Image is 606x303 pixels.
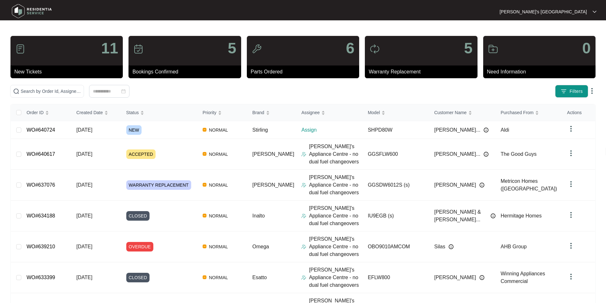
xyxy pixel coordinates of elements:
[26,213,55,218] a: WO#634188
[363,170,429,201] td: GGSDW6012S (s)
[309,174,363,196] p: [PERSON_NAME]'s Appliance Centre - no dual fuel changeovers
[203,128,206,132] img: Vercel Logo
[567,125,575,133] img: dropdown arrow
[15,44,25,54] img: icon
[370,44,380,54] img: icon
[76,213,92,218] span: [DATE]
[301,213,306,218] img: Assigner Icon
[561,88,567,94] img: filter icon
[26,244,55,249] a: WO#639210
[562,104,595,121] th: Actions
[501,271,545,284] span: Winning Appliances Commercial
[252,127,268,133] span: Stirling
[501,151,537,157] span: The Good Guys
[126,211,150,221] span: CLOSED
[252,109,264,116] span: Brand
[71,104,121,121] th: Created Date
[206,212,231,220] span: NORMAL
[491,213,496,218] img: Info icon
[21,88,81,95] input: Search by Order Id, Assignee Name, Customer Name, Brand and Model
[363,262,429,293] td: EFLW800
[126,109,139,116] span: Status
[206,243,231,251] span: NORMAL
[203,244,206,248] img: Vercel Logo
[76,244,92,249] span: [DATE]
[126,242,153,251] span: OVERDUE
[301,152,306,157] img: Assigner Icon
[26,109,44,116] span: Order ID
[368,109,380,116] span: Model
[501,127,509,133] span: Aldi
[301,275,306,280] img: Assigner Icon
[479,275,484,280] img: Info icon
[487,68,596,76] p: Need Information
[203,214,206,217] img: Vercel Logo
[126,125,142,135] span: NEW
[309,204,363,227] p: [PERSON_NAME]'s Appliance Centre - no dual fuel changeovers
[363,104,429,121] th: Model
[434,109,467,116] span: Customer Name
[429,104,496,121] th: Customer Name
[434,208,487,224] span: [PERSON_NAME] & [PERSON_NAME]...
[501,109,533,116] span: Purchased From
[567,242,575,250] img: dropdown arrow
[126,273,150,282] span: CLOSED
[251,68,359,76] p: Parts Ordered
[10,2,54,21] img: residentia service logo
[247,104,296,121] th: Brand
[206,274,231,281] span: NORMAL
[126,149,156,159] span: ACCEPTED
[567,211,575,219] img: dropdown arrow
[434,274,476,281] span: [PERSON_NAME]
[206,150,231,158] span: NORMAL
[363,231,429,262] td: OBO9010AMCOM
[252,44,262,54] img: icon
[309,143,363,166] p: [PERSON_NAME]'s Appliance Centre - no dual fuel changeovers
[479,182,484,188] img: Info icon
[363,121,429,139] td: SHPD80W
[309,235,363,258] p: [PERSON_NAME]'s Appliance Centre - no dual fuel changeovers
[101,41,118,56] p: 11
[133,44,143,54] img: icon
[76,109,103,116] span: Created Date
[26,151,55,157] a: WO#640617
[206,181,231,189] span: NORMAL
[501,244,527,249] span: AHB Group
[567,273,575,280] img: dropdown arrow
[555,85,588,98] button: filter iconFilters
[301,182,306,188] img: Assigner Icon
[13,88,19,94] img: search-icon
[567,180,575,188] img: dropdown arrow
[301,126,363,134] p: Assign
[301,244,306,249] img: Assigner Icon
[434,126,480,134] span: [PERSON_NAME]...
[484,127,489,133] img: Info icon
[76,182,92,188] span: [DATE]
[76,275,92,280] span: [DATE]
[21,104,71,121] th: Order ID
[488,44,498,54] img: icon
[309,266,363,289] p: [PERSON_NAME]'s Appliance Centre - no dual fuel changeovers
[363,201,429,231] td: IU9EGB (s)
[593,10,596,13] img: dropdown arrow
[484,152,489,157] img: Info icon
[582,41,591,56] p: 0
[126,180,191,190] span: WARRANTY REPLACEMENT
[496,104,562,121] th: Purchased From
[434,150,480,158] span: [PERSON_NAME]...
[569,88,583,95] span: Filters
[26,127,55,133] a: WO#640724
[501,178,557,191] span: Metricon Homes ([GEOGRAPHIC_DATA])
[26,275,55,280] a: WO#633399
[434,243,445,251] span: Silas
[252,151,294,157] span: [PERSON_NAME]
[228,41,236,56] p: 5
[203,275,206,279] img: Vercel Logo
[203,152,206,156] img: Vercel Logo
[203,183,206,187] img: Vercel Logo
[301,109,320,116] span: Assignee
[132,68,241,76] p: Bookings Confirmed
[252,182,294,188] span: [PERSON_NAME]
[449,244,454,249] img: Info icon
[206,126,231,134] span: NORMAL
